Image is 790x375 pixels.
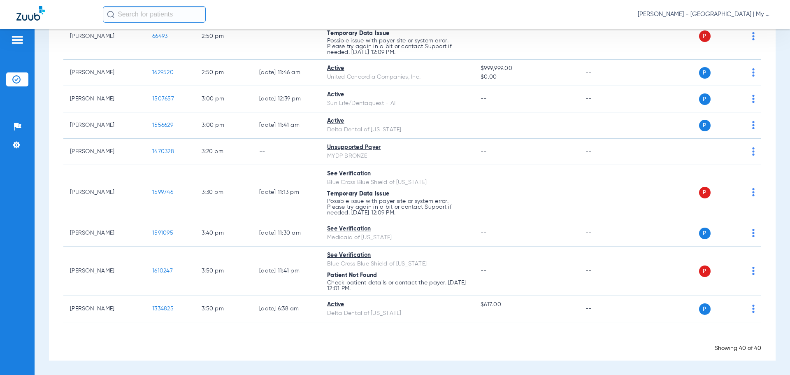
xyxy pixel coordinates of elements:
[752,147,755,156] img: group-dot-blue.svg
[253,86,321,112] td: [DATE] 12:39 PM
[103,6,206,23] input: Search for patients
[253,112,321,139] td: [DATE] 11:41 AM
[699,30,711,42] span: P
[481,309,572,318] span: --
[579,139,634,165] td: --
[327,30,389,36] span: Temporary Data Issue
[327,91,467,99] div: Active
[253,296,321,322] td: [DATE] 6:38 AM
[327,170,467,178] div: See Verification
[752,68,755,77] img: group-dot-blue.svg
[327,280,467,291] p: Check patient details or contact the payer. [DATE] 12:01 PM.
[327,117,467,126] div: Active
[195,165,253,220] td: 3:30 PM
[327,64,467,73] div: Active
[327,225,467,233] div: See Verification
[63,60,146,86] td: [PERSON_NAME]
[579,165,634,220] td: --
[481,96,487,102] span: --
[253,247,321,296] td: [DATE] 11:41 PM
[327,126,467,134] div: Delta Dental of [US_STATE]
[11,35,24,45] img: hamburger-icon
[579,60,634,86] td: --
[253,13,321,60] td: --
[63,296,146,322] td: [PERSON_NAME]
[327,143,467,152] div: Unsupported Payer
[752,95,755,103] img: group-dot-blue.svg
[327,152,467,161] div: MYDP BRONZE
[579,296,634,322] td: --
[63,139,146,165] td: [PERSON_NAME]
[715,345,761,351] span: Showing 40 of 40
[699,120,711,131] span: P
[63,86,146,112] td: [PERSON_NAME]
[327,309,467,318] div: Delta Dental of [US_STATE]
[481,73,572,82] span: $0.00
[63,220,146,247] td: [PERSON_NAME]
[152,268,173,274] span: 1610247
[579,86,634,112] td: --
[63,165,146,220] td: [PERSON_NAME]
[327,233,467,242] div: Medicaid of [US_STATE]
[699,67,711,79] span: P
[481,33,487,39] span: --
[579,112,634,139] td: --
[752,267,755,275] img: group-dot-blue.svg
[152,33,167,39] span: 66493
[481,268,487,274] span: --
[699,303,711,315] span: P
[152,189,173,195] span: 1599746
[752,121,755,129] img: group-dot-blue.svg
[327,260,467,268] div: Blue Cross Blue Shield of [US_STATE]
[481,64,572,73] span: $999,999.00
[327,273,377,278] span: Patient Not Found
[195,112,253,139] td: 3:00 PM
[63,13,146,60] td: [PERSON_NAME]
[253,220,321,247] td: [DATE] 11:30 AM
[579,13,634,60] td: --
[579,220,634,247] td: --
[327,38,467,55] p: Possible issue with payer site or system error. Please try again in a bit or contact Support if n...
[579,247,634,296] td: --
[699,187,711,198] span: P
[638,10,774,19] span: [PERSON_NAME] - [GEOGRAPHIC_DATA] | My Community Dental Centers
[327,178,467,187] div: Blue Cross Blue Shield of [US_STATE]
[107,11,114,18] img: Search Icon
[195,220,253,247] td: 3:40 PM
[699,228,711,239] span: P
[327,73,467,82] div: United Concordia Companies, Inc.
[195,139,253,165] td: 3:20 PM
[327,251,467,260] div: See Verification
[327,198,467,216] p: Possible issue with payer site or system error. Please try again in a bit or contact Support if n...
[195,13,253,60] td: 2:50 PM
[152,122,173,128] span: 1556629
[481,230,487,236] span: --
[327,99,467,108] div: Sun Life/Dentaquest - AI
[195,60,253,86] td: 2:50 PM
[481,149,487,154] span: --
[327,300,467,309] div: Active
[253,139,321,165] td: --
[481,189,487,195] span: --
[481,300,572,309] span: $617.00
[253,60,321,86] td: [DATE] 11:46 AM
[699,266,711,277] span: P
[152,70,174,75] span: 1629520
[752,229,755,237] img: group-dot-blue.svg
[752,188,755,196] img: group-dot-blue.svg
[253,165,321,220] td: [DATE] 11:13 PM
[195,247,253,296] td: 3:50 PM
[63,112,146,139] td: [PERSON_NAME]
[699,93,711,105] span: P
[152,306,174,312] span: 1334825
[152,149,174,154] span: 1470328
[63,247,146,296] td: [PERSON_NAME]
[195,86,253,112] td: 3:00 PM
[752,32,755,40] img: group-dot-blue.svg
[152,230,173,236] span: 1591095
[481,122,487,128] span: --
[327,191,389,197] span: Temporary Data Issue
[752,305,755,313] img: group-dot-blue.svg
[16,6,45,21] img: Zuub Logo
[152,96,174,102] span: 1507657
